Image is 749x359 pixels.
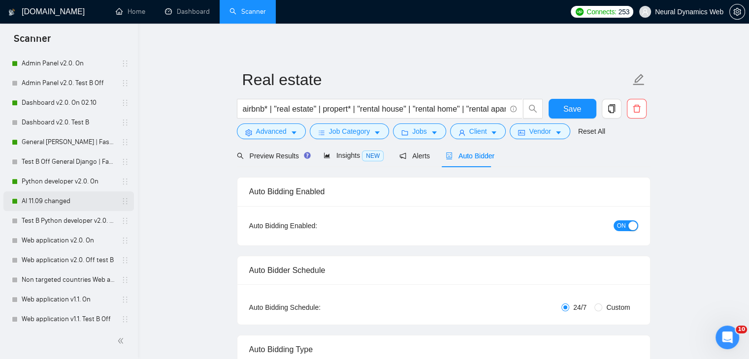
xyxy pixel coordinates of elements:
[523,104,542,113] span: search
[249,220,379,231] div: Auto Bidding Enabled:
[121,178,129,185] span: holder
[22,172,115,191] a: Python developer v2.0. On
[458,129,465,136] span: user
[523,99,543,119] button: search
[22,211,115,231] a: Test B Python developer v2.0. Off
[627,99,647,119] button: delete
[374,129,381,136] span: caret-down
[22,290,115,309] a: Web application v1.1. On
[165,7,210,16] a: dashboardDashboard
[730,8,745,16] span: setting
[716,326,739,349] iframe: Intercom live chat
[22,113,115,132] a: Dashboard v2.0. Test B
[329,126,370,137] span: Job Category
[412,126,427,137] span: Jobs
[291,129,297,136] span: caret-down
[324,152,330,159] span: area-chart
[121,60,129,67] span: holder
[22,93,115,113] a: Dashboard v2.0. On 02.10
[602,302,634,313] span: Custom
[431,129,438,136] span: caret-down
[362,150,384,161] span: NEW
[510,123,570,139] button: idcardVendorcaret-down
[121,315,129,323] span: holder
[642,8,649,15] span: user
[22,250,115,270] a: Web application v2.0. Off test B
[256,126,287,137] span: Advanced
[401,129,408,136] span: folder
[243,103,506,115] input: Search Freelance Jobs...
[619,6,629,17] span: 253
[555,129,562,136] span: caret-down
[116,7,145,16] a: homeHome
[237,152,308,160] span: Preview Results
[446,152,494,160] span: Auto Bidder
[121,79,129,87] span: holder
[563,103,581,115] span: Save
[237,123,306,139] button: settingAdvancedcaret-down
[121,237,129,244] span: holder
[310,123,389,139] button: barsJob Categorycaret-down
[249,302,379,313] div: Auto Bidding Schedule:
[245,129,252,136] span: setting
[736,326,747,333] span: 10
[578,126,605,137] a: Reset All
[399,152,430,160] span: Alerts
[22,231,115,250] a: Web application v2.0. On
[121,99,129,107] span: holder
[117,336,127,346] span: double-left
[576,8,584,16] img: upwork-logo.png
[586,6,616,17] span: Connects:
[569,302,590,313] span: 24/7
[602,99,621,119] button: copy
[518,129,525,136] span: idcard
[22,309,115,329] a: Web application v1.1. Test B Off
[729,4,745,20] button: setting
[729,8,745,16] a: setting
[249,256,638,284] div: Auto Bidder Schedule
[242,67,630,92] input: Scanner name...
[22,270,115,290] a: Non targeted countries Web application v2.0. On
[510,106,517,112] span: info-circle
[8,4,15,20] img: logo
[303,151,312,160] div: Tooltip anchor
[121,138,129,146] span: holder
[22,191,115,211] a: AI 11.09 changed
[22,132,115,152] a: General [PERSON_NAME] | FastAPI v2.0. On
[121,256,129,264] span: holder
[22,73,115,93] a: Admin Panel v2.0. Test B Off
[446,152,453,159] span: robot
[121,276,129,284] span: holder
[529,126,551,137] span: Vendor
[121,296,129,303] span: holder
[121,119,129,126] span: holder
[617,220,626,231] span: ON
[602,104,621,113] span: copy
[469,126,487,137] span: Client
[490,129,497,136] span: caret-down
[237,152,244,159] span: search
[121,217,129,225] span: holder
[399,152,406,159] span: notification
[6,31,59,52] span: Scanner
[22,152,115,172] a: Test B Off General Django | FastAPI v2.0.
[121,158,129,166] span: holder
[450,123,506,139] button: userClientcaret-down
[324,151,384,159] span: Insights
[393,123,446,139] button: folderJobscaret-down
[229,7,266,16] a: searchScanner
[318,129,325,136] span: bars
[627,104,646,113] span: delete
[121,197,129,205] span: holder
[632,73,645,86] span: edit
[249,178,638,206] div: Auto Bidding Enabled
[22,54,115,73] a: Admin Panel v2.0. On
[549,99,596,119] button: Save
